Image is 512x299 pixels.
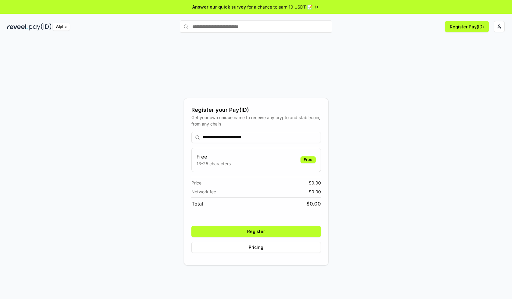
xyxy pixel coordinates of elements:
button: Register [191,226,321,237]
div: Alpha [53,23,70,31]
span: Total [191,200,203,207]
button: Register Pay(ID) [445,21,489,32]
img: pay_id [29,23,52,31]
span: for a chance to earn 10 USDT 📝 [247,4,312,10]
p: 13-25 characters [197,160,231,167]
img: reveel_dark [7,23,28,31]
span: $ 0.00 [309,188,321,195]
div: Register your Pay(ID) [191,106,321,114]
div: Get your own unique name to receive any crypto and stablecoin, from any chain [191,114,321,127]
span: $ 0.00 [309,180,321,186]
div: Free [300,156,316,163]
button: Pricing [191,242,321,253]
h3: Free [197,153,231,160]
span: Network fee [191,188,216,195]
span: Answer our quick survey [192,4,246,10]
span: $ 0.00 [307,200,321,207]
span: Price [191,180,201,186]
